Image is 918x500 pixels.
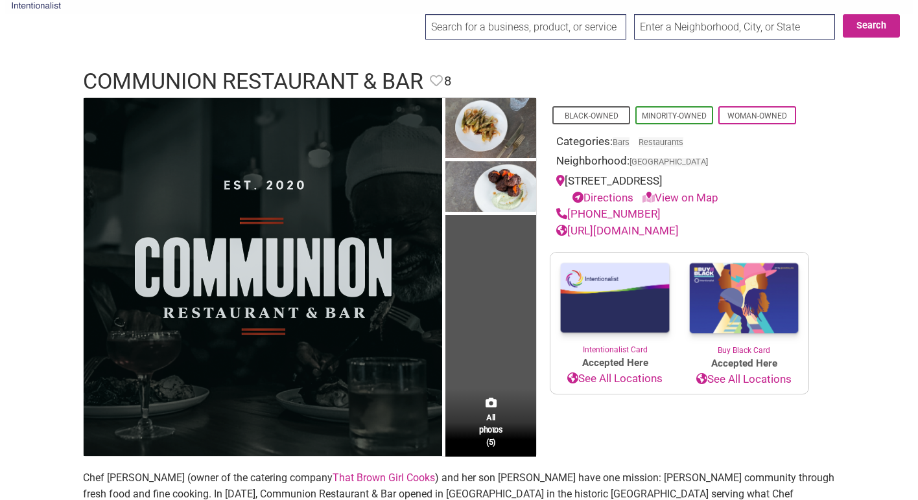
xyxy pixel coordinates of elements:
div: Neighborhood: [556,153,803,173]
a: Black-Owned [565,111,618,120]
input: Search for a business, product, or service [425,14,626,40]
h1: Communion Restaurant & Bar [83,66,423,97]
span: All photos (5) [479,411,502,448]
a: See All Locations [679,371,808,388]
span: Accepted Here [679,356,808,371]
a: Restaurants [639,137,683,147]
span: [GEOGRAPHIC_DATA] [630,158,708,166]
img: Buy Black Card [679,253,808,345]
a: [URL][DOMAIN_NAME] [556,224,679,237]
img: Intentionalist Card [550,253,679,344]
a: Directions [572,191,633,204]
a: Intentionalist Card [550,253,679,356]
a: View on Map [642,191,718,204]
div: Categories: [556,133,803,153]
a: See All Locations [550,370,679,387]
span: Accepted Here [550,356,679,370]
a: Woman-Owned [727,111,787,120]
i: Favorite [430,74,443,87]
div: [STREET_ADDRESS] [556,173,803,206]
a: Buy Black Card [679,253,808,356]
span: 8 [444,71,451,91]
a: [PHONE_NUMBER] [556,207,661,220]
a: Bars [613,137,630,147]
a: Minority-Owned [642,111,707,120]
a: That Brown Girl Cooks [333,472,435,484]
input: Enter a Neighborhood, City, or State [634,14,835,40]
button: Search [843,14,900,38]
